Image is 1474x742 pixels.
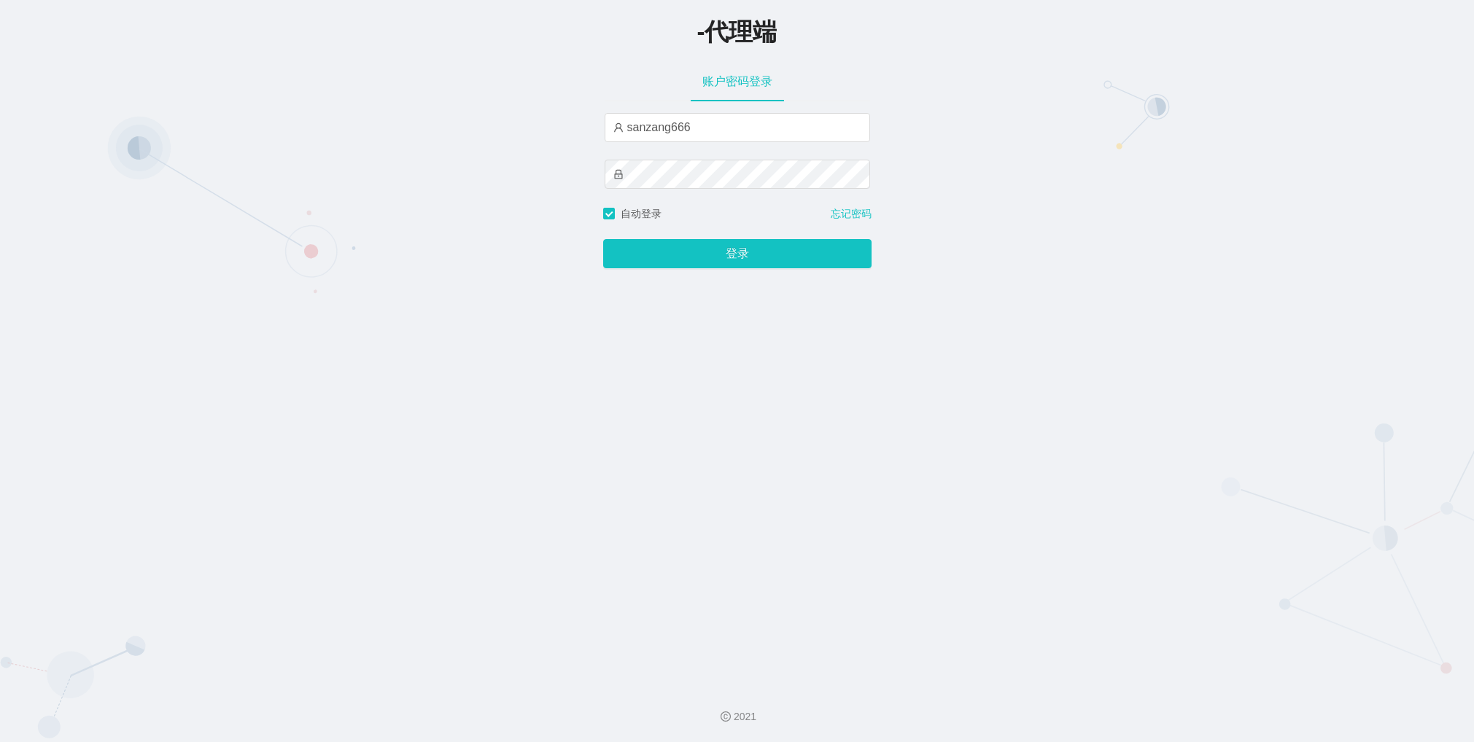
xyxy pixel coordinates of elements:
i: 图标：版权 [721,711,731,722]
font: 忘记密码 [831,208,872,219]
font: 自动登录 [621,208,662,219]
font: 账户密码登录 [702,75,772,87]
font: 2021 [734,711,756,722]
button: 登录 [603,239,872,268]
input: 请输入 [605,113,870,142]
i: 图标： 用户 [613,122,624,133]
font: -代理端 [697,18,777,45]
i: 图标： 锁 [613,169,624,179]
